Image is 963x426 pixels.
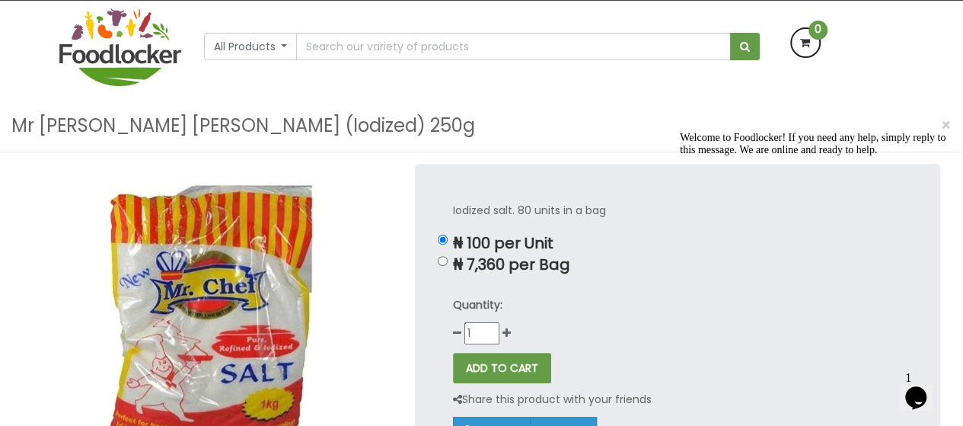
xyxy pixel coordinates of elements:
p: ₦ 7,360 per Bag [453,256,902,274]
button: Close [933,110,959,141]
iframe: chat widget [674,126,948,357]
span: × [941,114,952,136]
p: Iodized salt. 80 units in a bag [453,202,902,219]
img: FoodLocker [59,8,181,86]
input: ₦ 100 per Unit [438,235,448,245]
p: Share this product with your friends [453,391,652,408]
h3: Mr [PERSON_NAME] [PERSON_NAME] (Iodized) 250g [11,111,475,140]
strong: Quantity: [453,297,502,312]
span: 0 [808,21,827,40]
iframe: chat widget [899,365,948,411]
button: All Products [204,33,298,60]
div: Welcome to Foodlocker! If you need any help, simply reply to this message. We are online and read... [6,6,280,30]
input: ₦ 7,360 per Bag [438,256,448,266]
span: Welcome to Foodlocker! If you need any help, simply reply to this message. We are online and read... [6,6,272,30]
p: ₦ 100 per Unit [453,235,902,252]
button: ADD TO CART [453,353,551,383]
input: Search our variety of products [296,33,730,60]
